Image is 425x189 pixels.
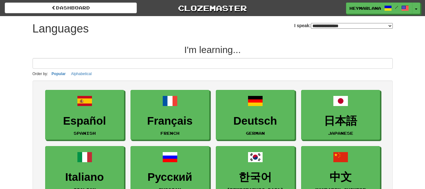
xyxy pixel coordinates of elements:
[161,131,179,135] small: French
[49,171,121,183] h3: Italiano
[74,131,96,135] small: Spanish
[216,90,295,140] a: DeutschGerman
[45,90,124,140] a: EspañolSpanish
[349,5,381,11] span: HeyMarlana
[305,171,377,183] h3: 中文
[33,22,89,35] h1: Languages
[246,131,265,135] small: German
[5,3,137,13] a: dashboard
[50,70,68,77] button: Popular
[219,115,291,127] h3: Deutsch
[146,3,278,14] a: Clozemaster
[134,115,206,127] h3: Français
[49,115,121,127] h3: Español
[33,72,48,76] small: Order by:
[311,23,393,29] select: I speak:
[219,171,291,183] h3: 한국어
[134,171,206,183] h3: Русский
[33,44,393,55] h2: I'm learning...
[294,22,392,29] label: I speak:
[346,3,412,14] a: HeyMarlana /
[395,5,398,9] span: /
[328,131,353,135] small: Japanese
[69,70,94,77] button: Alphabetical
[301,90,380,140] a: 日本語Japanese
[131,90,209,140] a: FrançaisFrench
[305,115,377,127] h3: 日本語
